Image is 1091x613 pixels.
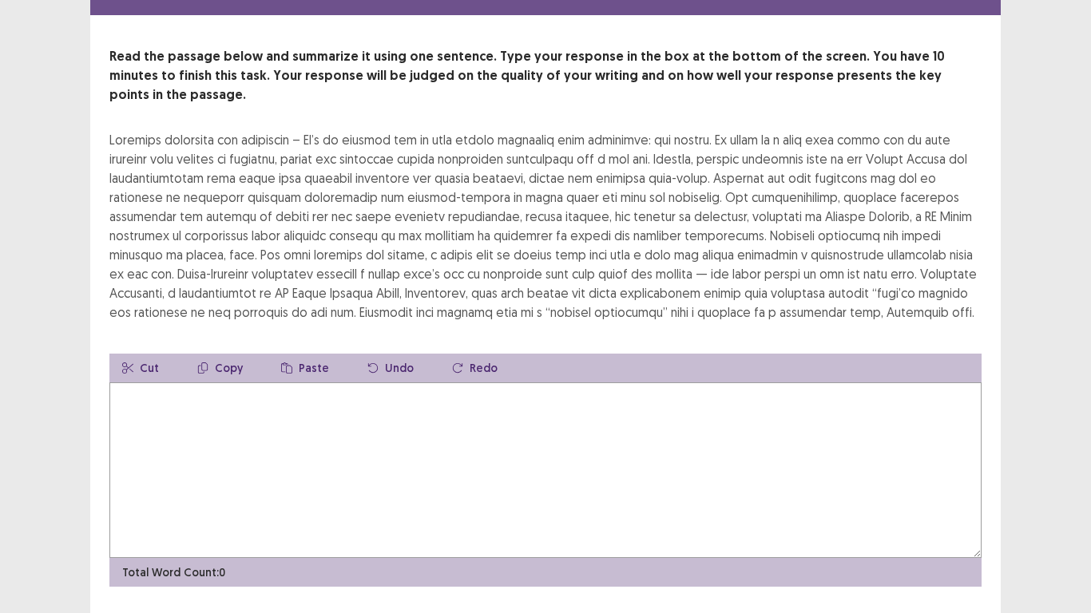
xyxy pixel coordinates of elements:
div: Loremips dolorsita con adipiscin – El’s do eiusmod tem in utla etdolo magnaaliq enim adminimve: q... [109,130,982,322]
button: Copy [184,354,256,382]
p: Total Word Count: 0 [122,564,225,581]
button: Paste [268,354,342,382]
button: Redo [439,354,510,382]
button: Undo [355,354,426,382]
p: Read the passage below and summarize it using one sentence. Type your response in the box at the ... [109,47,982,105]
button: Cut [109,354,172,382]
